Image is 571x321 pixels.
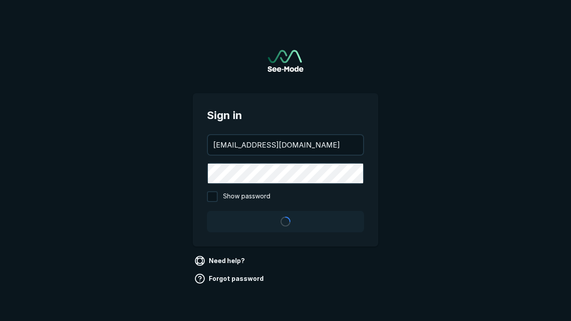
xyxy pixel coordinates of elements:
span: Show password [223,191,270,202]
a: Need help? [193,254,248,268]
img: See-Mode Logo [268,50,303,72]
input: your@email.com [208,135,363,155]
a: Forgot password [193,272,267,286]
a: Go to sign in [268,50,303,72]
span: Sign in [207,107,364,123]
